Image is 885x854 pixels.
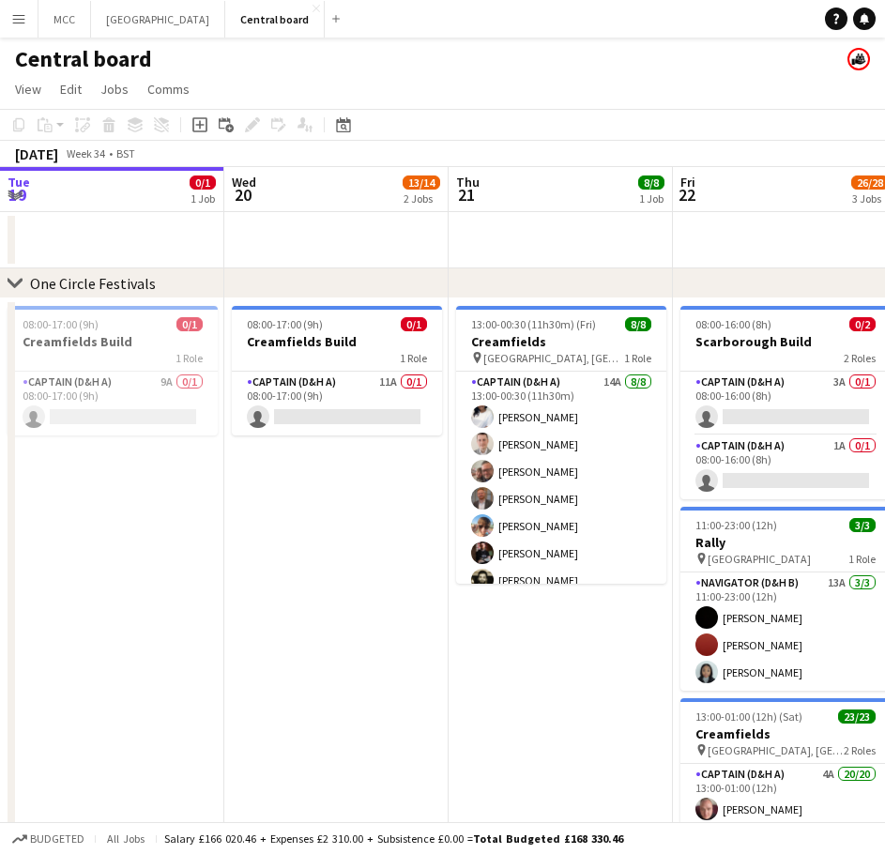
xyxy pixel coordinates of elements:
[30,274,156,293] div: One Circle Festivals
[453,184,480,206] span: 21
[191,191,215,206] div: 1 Job
[8,174,30,191] span: Tue
[401,317,427,331] span: 0/1
[53,77,89,101] a: Edit
[91,1,225,38] button: [GEOGRAPHIC_DATA]
[175,351,203,365] span: 1 Role
[15,81,41,98] span: View
[400,351,427,365] span: 1 Role
[62,146,109,160] span: Week 34
[456,333,666,350] h3: Creamfields
[38,1,91,38] button: MCC
[844,351,876,365] span: 2 Roles
[404,191,439,206] div: 2 Jobs
[190,175,216,190] span: 0/1
[695,709,802,724] span: 13:00-01:00 (12h) (Sat)
[100,81,129,98] span: Jobs
[838,709,876,724] span: 23/23
[638,175,664,190] span: 8/8
[849,317,876,331] span: 0/2
[225,1,325,38] button: Central board
[695,317,771,331] span: 08:00-16:00 (8h)
[625,317,651,331] span: 8/8
[8,306,218,435] app-job-card: 08:00-17:00 (9h)0/1Creamfields Build1 RoleCaptain (D&H A)9A0/108:00-17:00 (9h)
[471,317,596,331] span: 13:00-00:30 (11h30m) (Fri)
[93,77,136,101] a: Jobs
[9,829,87,849] button: Budgeted
[8,77,49,101] a: View
[232,372,442,435] app-card-role: Captain (D&H A)11A0/108:00-17:00 (9h)
[456,174,480,191] span: Thu
[229,184,256,206] span: 20
[456,306,666,584] app-job-card: 13:00-00:30 (11h30m) (Fri)8/8Creamfields [GEOGRAPHIC_DATA], [GEOGRAPHIC_DATA]1 RoleCaptain (D&H A...
[849,518,876,532] span: 3/3
[678,184,695,206] span: 22
[147,81,190,98] span: Comms
[5,184,30,206] span: 19
[15,45,152,73] h1: Central board
[708,552,811,566] span: [GEOGRAPHIC_DATA]
[844,743,876,757] span: 2 Roles
[8,372,218,435] app-card-role: Captain (D&H A)9A0/108:00-17:00 (9h)
[473,831,623,846] span: Total Budgeted £168 330.46
[30,832,84,846] span: Budgeted
[140,77,197,101] a: Comms
[695,518,777,532] span: 11:00-23:00 (12h)
[103,831,148,846] span: All jobs
[164,831,623,846] div: Salary £166 020.46 + Expenses £2 310.00 + Subsistence £0.00 =
[456,372,666,626] app-card-role: Captain (D&H A)14A8/813:00-00:30 (11h30m)[PERSON_NAME][PERSON_NAME][PERSON_NAME][PERSON_NAME][PER...
[848,552,876,566] span: 1 Role
[176,317,203,331] span: 0/1
[23,317,99,331] span: 08:00-17:00 (9h)
[116,146,135,160] div: BST
[847,48,870,70] app-user-avatar: Henrietta Hovanyecz
[708,743,844,757] span: [GEOGRAPHIC_DATA], [GEOGRAPHIC_DATA]
[247,317,323,331] span: 08:00-17:00 (9h)
[639,191,664,206] div: 1 Job
[232,174,256,191] span: Wed
[8,333,218,350] h3: Creamfields Build
[232,333,442,350] h3: Creamfields Build
[403,175,440,190] span: 13/14
[15,145,58,163] div: [DATE]
[680,174,695,191] span: Fri
[232,306,442,435] app-job-card: 08:00-17:00 (9h)0/1Creamfields Build1 RoleCaptain (D&H A)11A0/108:00-17:00 (9h)
[60,81,82,98] span: Edit
[624,351,651,365] span: 1 Role
[483,351,624,365] span: [GEOGRAPHIC_DATA], [GEOGRAPHIC_DATA]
